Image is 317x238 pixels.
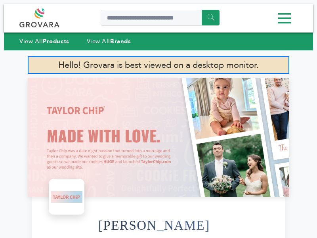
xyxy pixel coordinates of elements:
div: Menu [19,9,298,29]
a: View AllProducts [19,37,69,45]
a: View AllBrands [87,37,131,45]
strong: Products [43,37,69,45]
strong: Brands [110,37,131,45]
img: Taylor Chip Logo [51,181,82,213]
p: Hello! Grovara is best viewed on a desktop monitor. [28,56,289,74]
input: Search a product or brand... [101,10,220,26]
